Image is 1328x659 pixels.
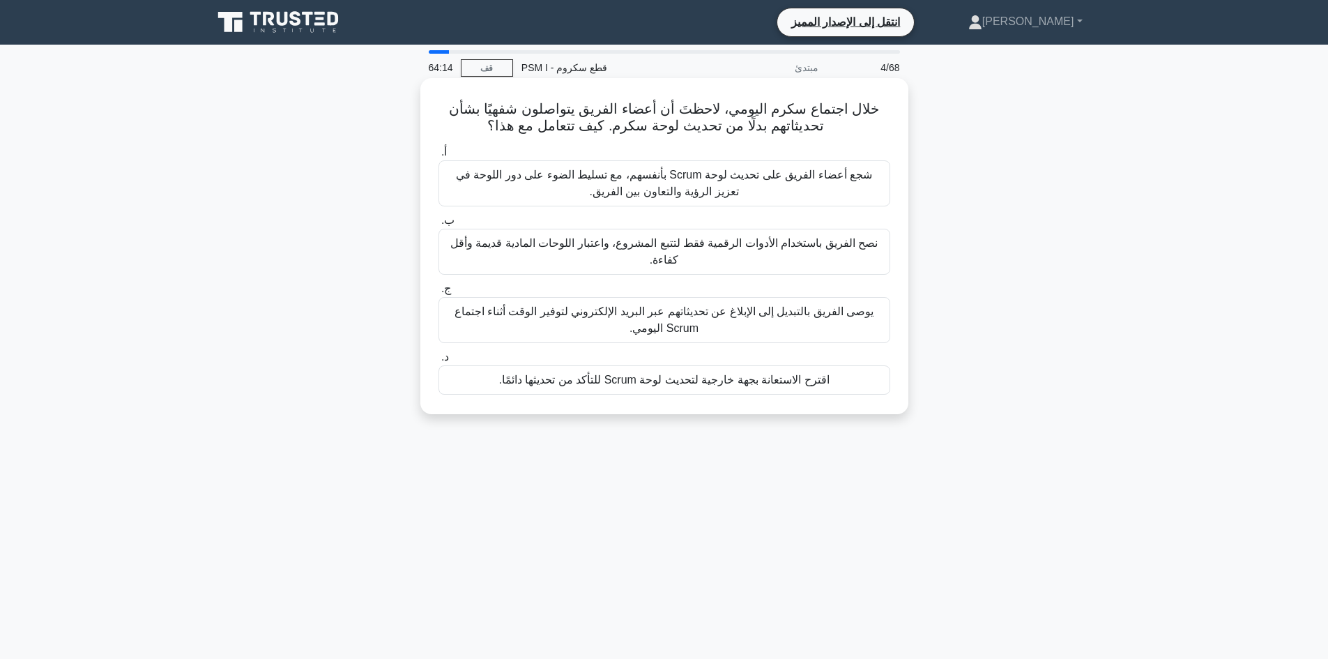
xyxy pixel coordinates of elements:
a: انتقل إلى الإصدار المميز [783,13,908,31]
font: 4/68 [880,62,899,73]
font: قف [480,63,493,73]
font: أ. [441,146,447,158]
font: د. [441,351,449,363]
font: يوصى الفريق بالتبديل إلى الإبلاغ عن تحديثاتهم عبر البريد الإلكتروني لتوفير الوقت أثناء اجتماع Scr... [455,305,874,334]
font: مبتدئ [795,62,818,73]
font: نصح الفريق باستخدام الأدوات الرقمية فقط لتتبع المشروع، واعتبار اللوحات المادية قديمة وأقل كفاءة. [450,237,878,266]
font: [PERSON_NAME] [982,15,1074,27]
font: PSM I - قطع سكروم [521,62,607,73]
font: اقترح الاستعانة بجهة خارجية لتحديث لوحة Scrum للتأكد من تحديثها دائمًا. [498,374,829,386]
a: قف [461,59,513,77]
font: ب. [441,214,455,226]
font: شجع أعضاء الفريق على تحديث لوحة Scrum بأنفسهم، مع تسليط الضوء على دور اللوحة في تعزيز الرؤية والت... [456,169,872,197]
font: ج. [441,282,451,294]
a: [PERSON_NAME] [935,8,1116,36]
font: انتقل إلى الإصدار المميز [791,16,900,28]
div: 64:14 [420,54,461,82]
font: خلال اجتماع سكرم اليومي، لاحظتَ أن أعضاء الفريق يتواصلون شفهيًا بشأن تحديثاتهم بدلًا من تحديث لوح... [449,101,880,133]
